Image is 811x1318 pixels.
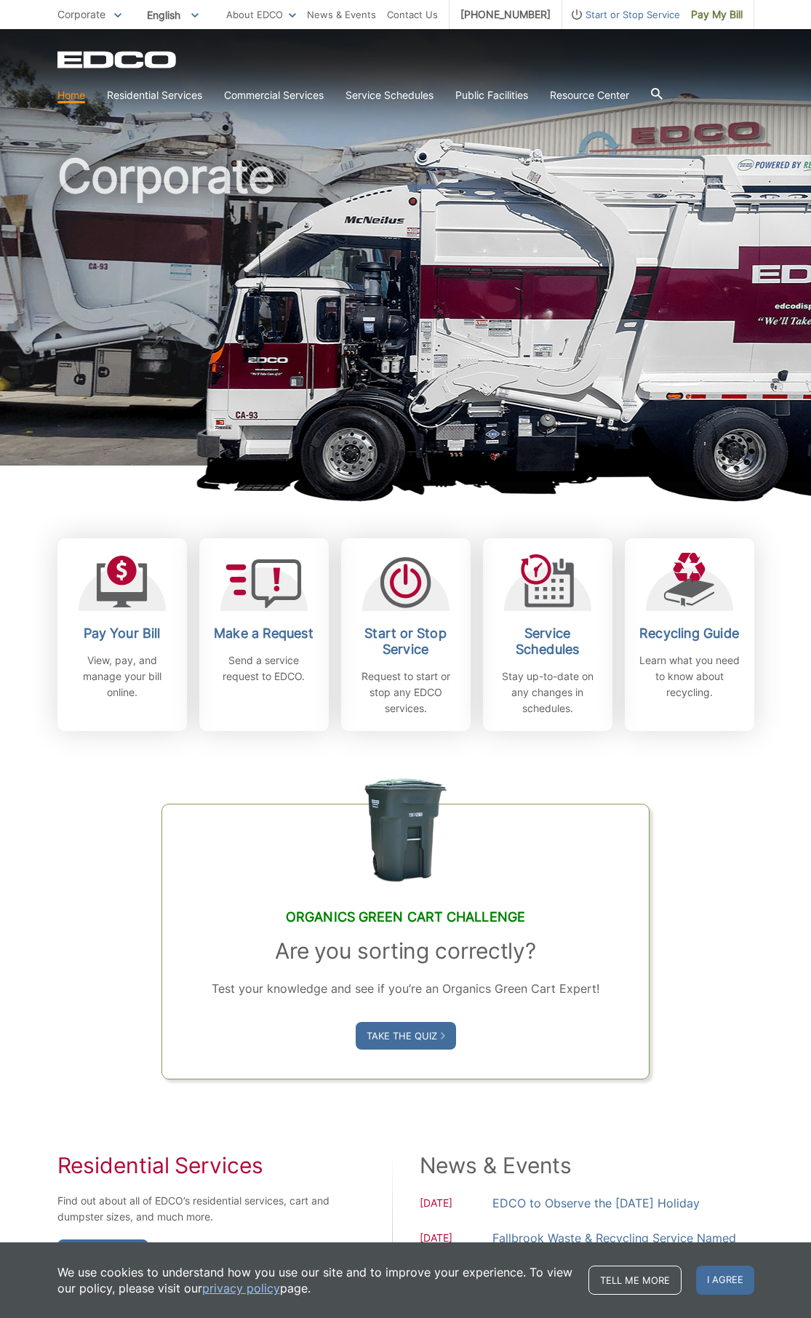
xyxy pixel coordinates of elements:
[199,538,329,731] a: Make a Request Send a service request to EDCO.
[625,538,754,731] a: Recycling Guide Learn what you need to know about recycling.
[494,626,602,658] h2: Service Schedules
[191,978,620,999] p: Test your knowledge and see if you’re an Organics Green Cart Expert!
[210,626,318,642] h2: Make a Request
[68,652,176,700] p: View, pay, and manage your bill online.
[57,1152,332,1178] h2: Residential Services
[696,1266,754,1295] span: I agree
[57,8,105,20] span: Corporate
[691,7,743,23] span: Pay My Bill
[191,938,620,964] h3: Are you sorting correctly?
[345,87,434,103] a: Service Schedules
[210,652,318,684] p: Send a service request to EDCO.
[226,7,296,23] a: About EDCO
[420,1230,492,1269] span: [DATE]
[550,87,629,103] a: Resource Center
[420,1195,492,1213] span: [DATE]
[356,1022,456,1050] a: Take the Quiz
[420,1152,754,1178] h2: News & Events
[68,626,176,642] h2: Pay Your Bill
[307,7,376,23] a: News & Events
[107,87,202,103] a: Residential Services
[492,1193,700,1213] a: EDCO to Observe the [DATE] Holiday
[191,909,620,925] h2: Organics Green Cart Challenge
[636,652,743,700] p: Learn what you need to know about recycling.
[136,3,209,27] span: English
[492,1228,754,1269] a: Fallbrook Waste & Recycling Service Named Business of the Year
[588,1266,682,1295] a: Tell me more
[57,51,178,68] a: EDCD logo. Return to the homepage.
[455,87,528,103] a: Public Facilities
[57,1264,574,1296] p: We use cookies to understand how you use our site and to improve your experience. To view our pol...
[57,1239,148,1267] a: Learn More
[352,626,460,658] h2: Start or Stop Service
[494,668,602,716] p: Stay up-to-date on any changes in schedules.
[57,538,187,731] a: Pay Your Bill View, pay, and manage your bill online.
[483,538,612,731] a: Service Schedules Stay up-to-date on any changes in schedules.
[202,1280,280,1296] a: privacy policy
[387,7,438,23] a: Contact Us
[636,626,743,642] h2: Recycling Guide
[57,153,754,472] h1: Corporate
[352,668,460,716] p: Request to start or stop any EDCO services.
[224,87,324,103] a: Commercial Services
[57,87,85,103] a: Home
[57,1193,332,1225] p: Find out about all of EDCO’s residential services, cart and dumpster sizes, and much more.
